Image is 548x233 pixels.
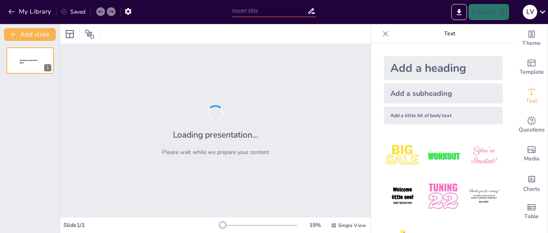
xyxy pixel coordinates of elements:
[20,59,38,64] span: Sendsteps presentation editor
[516,53,548,82] div: Add ready made slides
[516,82,548,111] div: Add text boxes
[63,28,76,41] div: Layout
[424,137,462,174] img: 2.jpeg
[516,168,548,197] div: Add charts and graphs
[465,178,503,215] img: 6.jpeg
[162,148,269,156] p: Please wait while we prepare your content
[516,24,548,53] div: Change the overall theme
[384,83,503,103] div: Add a subheading
[516,140,548,168] div: Add images, graphics, shapes or video
[63,221,220,229] div: Slide 1 / 1
[384,178,421,215] img: 4.jpeg
[61,8,85,16] div: Saved
[173,129,258,140] h2: Loading presentation...
[469,4,509,20] button: Present
[4,28,56,41] button: Add slide
[524,212,539,221] span: Table
[519,126,545,134] span: Questions
[465,137,503,174] img: 3.jpeg
[524,154,540,163] span: Media
[305,221,325,229] div: 19 %
[516,111,548,140] div: Get real-time input from your audience
[392,24,507,43] p: Text
[523,5,537,19] div: L V
[232,5,307,17] input: Insert title
[85,29,94,39] span: Position
[522,39,541,48] span: Theme
[384,107,503,124] div: Add a little bit of body text
[384,56,503,80] div: Add a heading
[424,178,462,215] img: 5.jpeg
[384,137,421,174] img: 1.jpeg
[523,4,537,20] button: L V
[451,4,467,20] button: Export to PowerPoint
[516,197,548,226] div: Add a table
[520,68,544,77] span: Template
[44,64,51,71] div: 1
[338,222,366,229] span: Single View
[526,97,537,105] span: Text
[6,47,54,74] div: 1
[523,185,540,194] span: Charts
[6,5,55,18] button: My Library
